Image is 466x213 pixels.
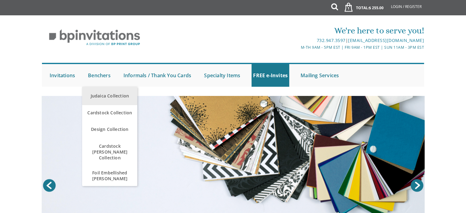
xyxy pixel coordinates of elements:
[299,64,340,87] a: Mailing Services
[42,25,147,50] img: BP Invitation Loft
[345,6,352,11] span: 1
[409,178,425,193] a: Next
[122,64,193,87] a: Informals / Thank You Cards
[170,25,424,37] div: We're here to serve you!
[82,120,137,139] a: Design Collection
[86,64,112,87] a: Benchers
[170,37,424,44] div: |
[369,5,384,10] span: $ 255.00
[82,139,137,165] a: Cardstock [PERSON_NAME] Collection
[84,140,136,164] span: Cardstock [PERSON_NAME] Collection
[203,64,242,87] a: Specialty Items
[82,105,137,120] a: Cardstock Collection
[82,165,137,186] a: Foil Embellished [PERSON_NAME]
[82,87,137,105] a: Judaica Collection
[170,44,424,51] div: M-Th 9am - 5pm EST | Fri 9am - 1pm EST | Sun 11am - 3pm EST
[84,107,136,119] span: Cardstock Collection
[42,178,57,193] a: Prev
[348,37,424,43] a: [EMAIL_ADDRESS][DOMAIN_NAME]
[84,167,136,184] span: Foil Embellished [PERSON_NAME]
[48,64,77,87] a: Invitations
[316,37,345,43] a: 732.947.3597
[252,64,289,87] a: FREE e-Invites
